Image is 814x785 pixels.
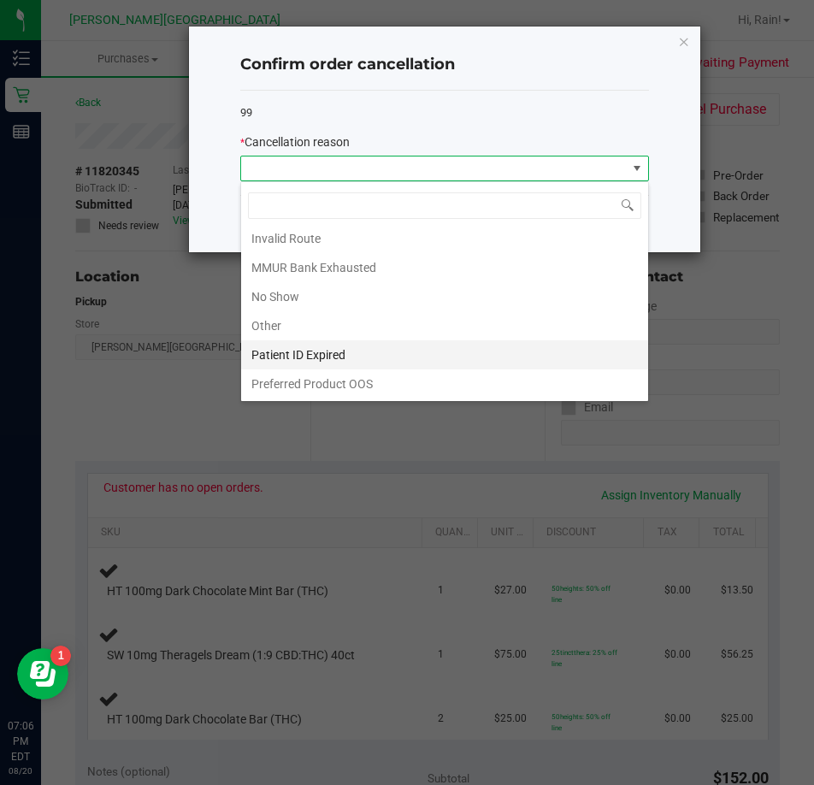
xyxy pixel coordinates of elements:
span: 99 [240,106,252,119]
span: Cancellation reason [245,135,350,149]
li: No Show [241,282,648,311]
button: Close [678,31,690,51]
iframe: Resource center unread badge [50,646,71,666]
iframe: Resource center [17,648,68,699]
li: Invalid Route [241,224,648,253]
li: Patient ID Expired [241,340,648,369]
h4: Confirm order cancellation [240,54,649,76]
li: MMUR Bank Exhausted [241,253,648,282]
li: Other [241,311,648,340]
li: Preferred Product OOS [241,369,648,398]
